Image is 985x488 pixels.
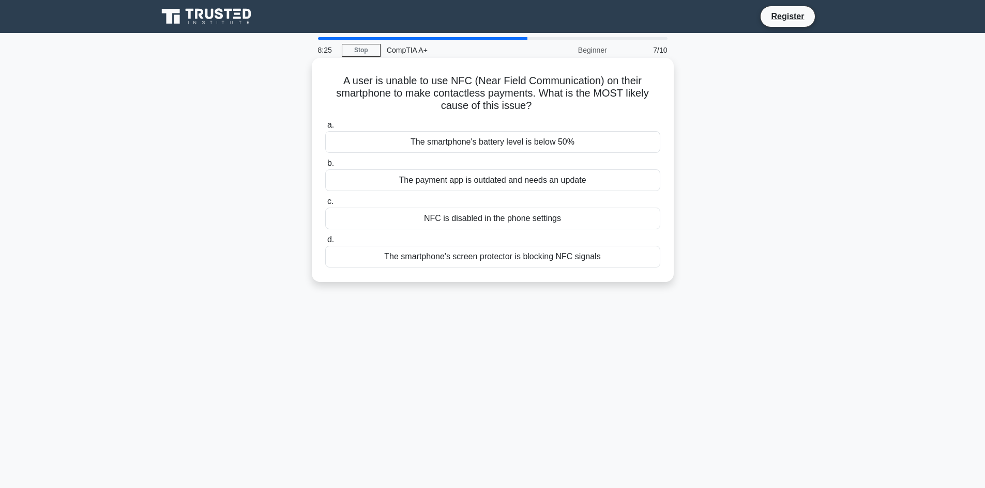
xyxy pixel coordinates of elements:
[325,131,660,153] div: The smartphone's battery level is below 50%
[327,159,334,167] span: b.
[324,74,661,113] h5: A user is unable to use NFC (Near Field Communication) on their smartphone to make contactless pa...
[381,40,523,60] div: CompTIA A+
[523,40,613,60] div: Beginner
[342,44,381,57] a: Stop
[613,40,674,60] div: 7/10
[327,197,334,206] span: c.
[765,10,810,23] a: Register
[327,235,334,244] span: d.
[325,246,660,267] div: The smartphone's screen protector is blocking NFC signals
[325,169,660,191] div: The payment app is outdated and needs an update
[325,208,660,229] div: NFC is disabled in the phone settings
[312,40,342,60] div: 8:25
[327,120,334,129] span: a.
